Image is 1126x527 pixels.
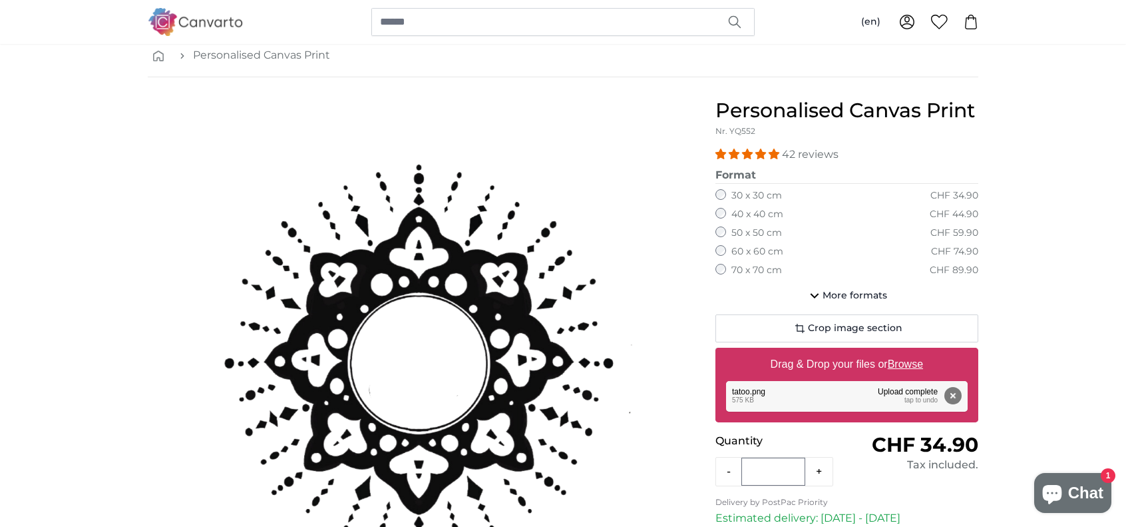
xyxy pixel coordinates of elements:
[715,282,978,309] button: More formats
[805,458,833,485] button: +
[930,189,978,203] div: CHF 34.90
[930,227,978,240] div: CHF 59.90
[930,264,978,277] div: CHF 89.90
[715,148,782,161] span: 4.98 stars
[782,148,839,161] span: 42 reviews
[888,358,923,370] u: Browse
[715,497,978,508] p: Delivery by PostPac Priority
[731,208,783,221] label: 40 x 40 cm
[850,10,891,34] button: (en)
[872,432,978,457] span: CHF 34.90
[193,47,330,63] a: Personalised Canvas Print
[808,322,902,335] span: Crop image section
[931,245,978,259] div: CHF 74.90
[715,167,978,184] legend: Format
[715,99,978,123] h1: Personalised Canvas Print
[731,264,782,277] label: 70 x 70 cm
[731,245,783,259] label: 60 x 60 cm
[715,126,755,136] span: Nr. YQ552
[930,208,978,221] div: CHF 44.90
[823,289,887,302] span: More formats
[148,8,244,35] img: Canvarto
[715,433,846,449] p: Quantity
[1030,473,1115,516] inbox-online-store-chat: Shopify online store chat
[715,510,978,526] p: Estimated delivery: [DATE] - [DATE]
[847,457,978,473] div: Tax included.
[731,189,782,203] label: 30 x 30 cm
[731,227,782,240] label: 50 x 50 cm
[765,351,928,378] label: Drag & Drop your files or
[148,34,978,77] nav: breadcrumbs
[715,314,978,342] button: Crop image section
[716,458,741,485] button: -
